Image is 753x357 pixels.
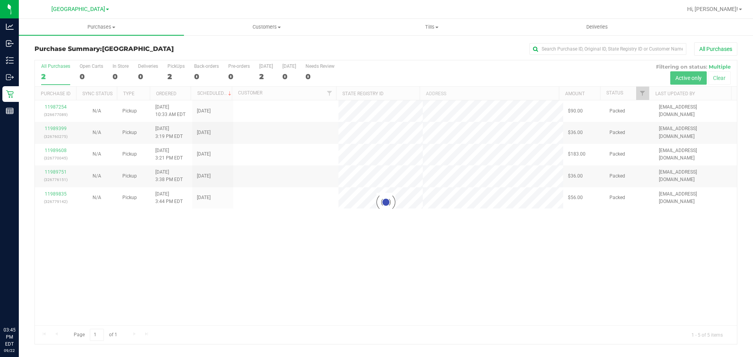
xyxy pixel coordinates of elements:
[349,19,514,35] a: Tills
[102,45,174,53] span: [GEOGRAPHIC_DATA]
[6,107,14,115] inline-svg: Reports
[6,73,14,81] inline-svg: Outbound
[19,19,184,35] a: Purchases
[35,45,269,53] h3: Purchase Summary:
[6,23,14,31] inline-svg: Analytics
[349,24,514,31] span: Tills
[6,90,14,98] inline-svg: Retail
[8,294,31,318] iframe: Resource center
[694,42,737,56] button: All Purchases
[687,6,738,12] span: Hi, [PERSON_NAME]!
[6,40,14,47] inline-svg: Inbound
[51,6,105,13] span: [GEOGRAPHIC_DATA]
[576,24,618,31] span: Deliveries
[19,24,184,31] span: Purchases
[184,19,349,35] a: Customers
[184,24,349,31] span: Customers
[6,56,14,64] inline-svg: Inventory
[4,348,15,353] p: 09/22
[515,19,680,35] a: Deliveries
[529,43,686,55] input: Search Purchase ID, Original ID, State Registry ID or Customer Name...
[4,326,15,348] p: 03:45 PM EDT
